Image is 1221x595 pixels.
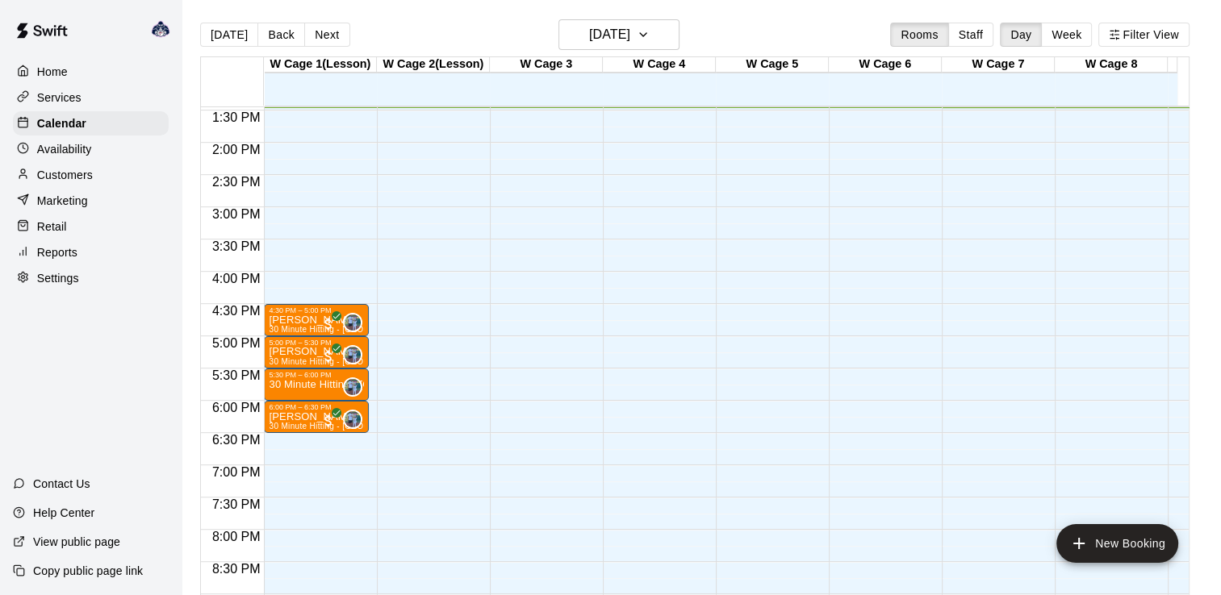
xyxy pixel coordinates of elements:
p: Availability [37,141,92,157]
a: Home [13,60,169,84]
div: W Cage 2(Lesson) [377,57,490,73]
span: 5:00 PM [208,336,265,350]
span: 2:00 PM [208,143,265,156]
p: Marketing [37,193,88,209]
button: Staff [948,23,994,47]
button: Rooms [890,23,948,47]
div: W Cage 3 [490,57,603,73]
img: Larry Yurkonis [151,19,170,39]
div: 5:30 PM – 6:00 PM: 30 Minute Hitting - Westampton [264,368,369,401]
div: Paul Woodley [343,377,362,397]
span: 6:30 PM [208,433,265,447]
span: 3:00 PM [208,207,265,221]
div: Paul Woodley [343,345,362,364]
span: 30 Minute Hitting - [GEOGRAPHIC_DATA] [269,325,430,334]
span: Paul Woodley [349,313,362,332]
div: W Cage 1(Lesson) [264,57,377,73]
span: 4:30 PM [208,304,265,318]
button: Back [257,23,305,47]
p: Retail [37,218,67,235]
div: W Cage 4 [603,57,716,73]
p: Help Center [33,505,94,521]
div: 4:30 PM – 5:00 PM: 30 Minute Hitting - Westampton [264,304,369,336]
span: 8:00 PM [208,530,265,543]
div: W Cage 7 [942,57,1055,73]
span: 1:30 PM [208,110,265,124]
span: 30 Minute Hitting - [GEOGRAPHIC_DATA] [269,357,430,366]
button: [DATE] [200,23,258,47]
div: 6:00 PM – 6:30 PM: 30 Minute Hitting - Westampton [264,401,369,433]
p: Services [37,89,82,106]
div: 5:00 PM – 5:30 PM [269,339,364,347]
span: 5:30 PM [208,368,265,382]
div: 5:30 PM – 6:00 PM [269,371,364,379]
a: Services [13,85,169,110]
button: add [1056,524,1178,563]
button: Day [1000,23,1042,47]
p: Calendar [37,115,86,131]
div: W Cage 8 [1055,57,1168,73]
span: 7:00 PM [208,465,265,479]
img: Paul Woodley [345,314,361,331]
div: W Cage 5 [716,57,829,73]
span: All customers have paid [320,348,337,364]
a: Settings [13,266,169,290]
span: 7:30 PM [208,497,265,511]
div: 6:00 PM – 6:30 PM [269,403,364,411]
p: Home [37,64,68,80]
p: View public page [33,534,120,550]
button: Filter View [1098,23,1189,47]
button: Next [304,23,349,47]
p: Settings [37,270,79,286]
a: Retail [13,214,169,239]
div: Paul Woodley [343,410,362,429]
img: Paul Woodley [345,347,361,363]
a: Customers [13,163,169,187]
button: [DATE] [558,19,679,50]
img: Paul Woodley [345,379,361,395]
div: 4:30 PM – 5:00 PM [269,306,364,314]
p: Contact Us [33,476,90,492]
span: 6:00 PM [208,401,265,414]
button: Week [1041,23,1092,47]
span: 4:00 PM [208,272,265,285]
h6: [DATE] [589,23,630,46]
span: Paul Woodley [349,345,362,364]
span: All customers have paid [320,316,337,332]
span: 8:30 PM [208,562,265,576]
a: Calendar [13,111,169,135]
img: Paul Woodley [345,411,361,427]
p: Customers [37,167,93,183]
span: All customers have paid [320,413,337,429]
div: Larry Yurkonis [148,13,182,45]
a: Marketing [13,189,169,213]
span: Paul Woodley [349,410,362,429]
span: 30 Minute Hitting - [GEOGRAPHIC_DATA] [269,422,430,431]
p: Reports [37,244,77,260]
div: 5:00 PM – 5:30 PM: 30 Minute Hitting - Westampton [264,336,369,368]
div: W Cage 6 [829,57,942,73]
div: Paul Woodley [343,313,362,332]
p: Copy public page link [33,563,143,579]
span: Paul Woodley [349,377,362,397]
span: 3:30 PM [208,239,265,253]
a: Reports [13,240,169,264]
span: 2:30 PM [208,175,265,189]
a: Availability [13,137,169,161]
